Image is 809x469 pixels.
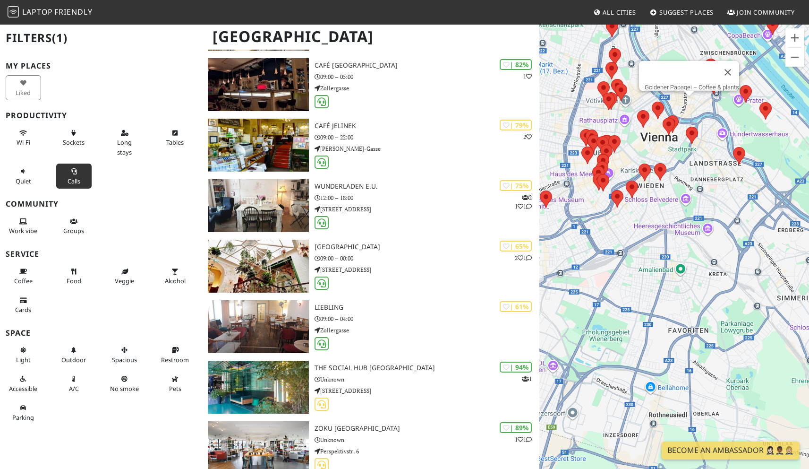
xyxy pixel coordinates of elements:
span: Friendly [54,7,92,17]
span: All Cities [603,8,636,17]
span: Power sockets [63,138,85,147]
p: [STREET_ADDRESS] [315,205,539,214]
div: | 65% [500,241,532,252]
span: Parking [12,413,34,422]
h3: Productivity [6,111,196,120]
span: Long stays [117,138,132,156]
p: Zollergasse [315,84,539,93]
h3: Service [6,250,196,259]
span: Smoke free [110,384,139,393]
span: Work-friendly tables [166,138,184,147]
button: Coffee [6,264,41,289]
p: [STREET_ADDRESS] [315,386,539,395]
span: Laptop [22,7,53,17]
button: Light [6,342,41,367]
p: 12:00 – 18:00 [315,193,539,202]
p: 2 1 [515,253,532,262]
p: [STREET_ADDRESS] [315,265,539,274]
button: Tables [157,125,193,150]
h3: Zoku [GEOGRAPHIC_DATA] [315,425,539,433]
div: | 89% [500,422,532,433]
button: Accessible [6,371,41,396]
a: Join Community [724,4,799,21]
span: Join Community [737,8,795,17]
span: Natural light [16,356,31,364]
span: (1) [52,30,68,45]
h3: wunderladen e.U. [315,182,539,191]
a: Café Europa | 82% 1 Café [GEOGRAPHIC_DATA] 09:00 – 05:00 Zollergasse [202,58,539,111]
img: Café Europa [208,58,309,111]
div: | 61% [500,301,532,312]
h3: My Places [6,61,196,70]
span: Spacious [112,356,137,364]
span: People working [9,226,37,235]
a: Goldener Papagei – Coffee & plants [645,84,739,91]
h3: Community [6,200,196,208]
p: 1 1 [515,435,532,444]
button: Outdoor [56,342,92,367]
span: Restroom [161,356,189,364]
div: | 75% [500,180,532,191]
button: Calls [56,164,92,189]
p: 09:00 – 05:00 [315,72,539,81]
img: wunderladen e.U. [208,179,309,232]
h3: Café Jelinek [315,122,539,130]
a: wunderladen e.U. | 75% 211 wunderladen e.U. 12:00 – 18:00 [STREET_ADDRESS] [202,179,539,232]
button: Wi-Fi [6,125,41,150]
button: Spacious [107,342,142,367]
h3: [GEOGRAPHIC_DATA] [315,243,539,251]
button: A/C [56,371,92,396]
h1: [GEOGRAPHIC_DATA] [205,24,537,50]
p: Perspektivstr. 6 [315,447,539,456]
span: Veggie [115,277,134,285]
img: Adlerhof [208,240,309,293]
button: Pets [157,371,193,396]
p: 2 [523,132,532,141]
button: Sockets [56,125,92,150]
span: Coffee [14,277,33,285]
span: Accessible [9,384,37,393]
p: 09:00 – 22:00 [315,133,539,142]
p: 09:00 – 04:00 [315,314,539,323]
button: Close [716,61,739,84]
span: Video/audio calls [68,177,80,185]
button: No smoke [107,371,142,396]
a: All Cities [589,4,640,21]
button: Zoom out [785,48,804,67]
p: [PERSON_NAME]-Gasse [315,144,539,153]
p: 2 1 1 [515,193,532,211]
a: Café Jelinek | 79% 2 Café Jelinek 09:00 – 22:00 [PERSON_NAME]-Gasse [202,119,539,172]
a: Adlerhof | 65% 21 [GEOGRAPHIC_DATA] 09:00 – 00:00 [STREET_ADDRESS] [202,240,539,293]
div: | 82% [500,59,532,70]
a: The Social Hub Vienna | 94% 1 The Social Hub [GEOGRAPHIC_DATA] Unknown [STREET_ADDRESS] [202,361,539,414]
button: Quiet [6,164,41,189]
div: | 94% [500,362,532,373]
p: 09:00 – 00:00 [315,254,539,263]
button: Zoom in [785,28,804,47]
h2: Filters [6,24,196,52]
img: LaptopFriendly [8,6,19,17]
button: Veggie [107,264,142,289]
button: Alcohol [157,264,193,289]
span: Pet friendly [169,384,181,393]
button: Long stays [107,125,142,160]
h3: Space [6,329,196,338]
a: LaptopFriendly LaptopFriendly [8,4,93,21]
span: Food [67,277,81,285]
span: Stable Wi-Fi [17,138,30,147]
button: Groups [56,214,92,239]
button: Parking [6,400,41,425]
button: Cards [6,293,41,318]
h3: Café [GEOGRAPHIC_DATA] [315,61,539,69]
img: Café Jelinek [208,119,309,172]
span: Alcohol [165,277,186,285]
span: Air conditioned [69,384,79,393]
img: Liebling [208,300,309,353]
span: Group tables [63,226,84,235]
p: 1 [522,374,532,383]
span: Suggest Places [659,8,714,17]
p: Zollergasse [315,326,539,335]
button: Work vibe [6,214,41,239]
span: Quiet [16,177,31,185]
div: | 79% [500,120,532,130]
